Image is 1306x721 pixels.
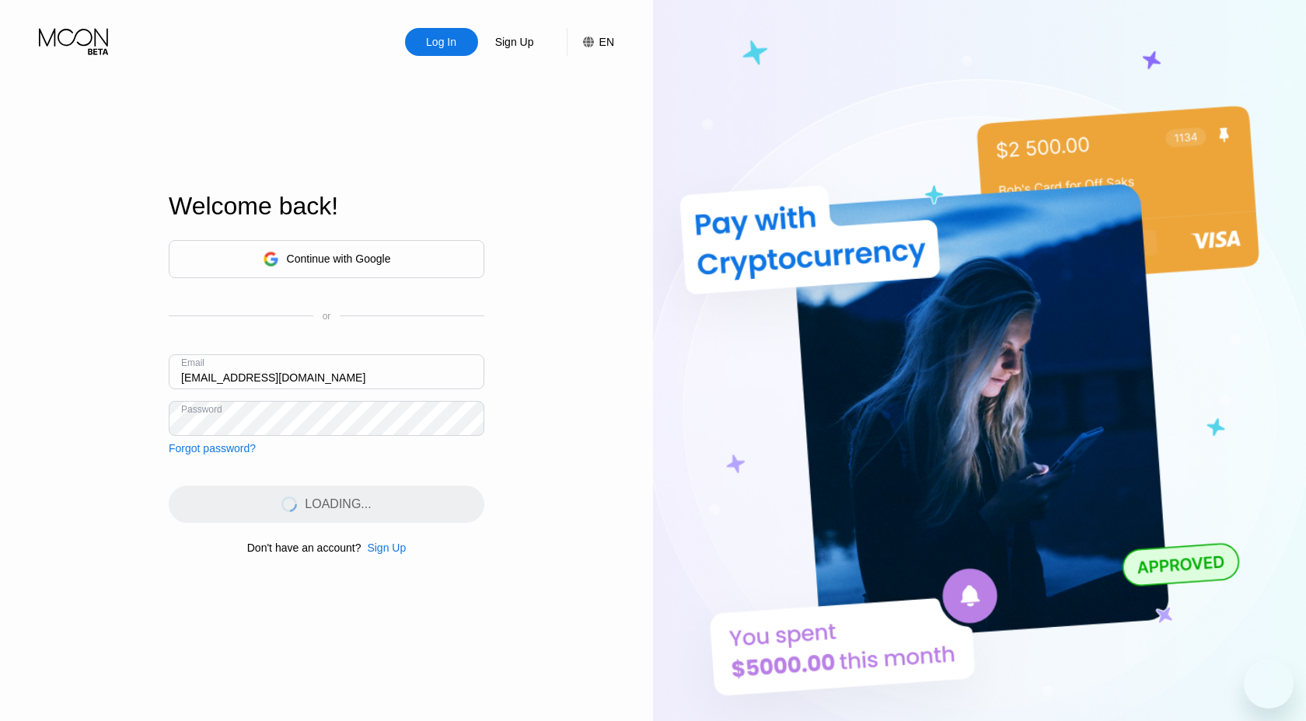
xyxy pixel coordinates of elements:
[169,442,256,455] div: Forgot password?
[181,404,222,415] div: Password
[405,28,478,56] div: Log In
[494,34,536,50] div: Sign Up
[181,357,204,368] div: Email
[323,311,331,322] div: or
[1244,659,1294,709] iframe: Button to launch messaging window
[169,192,484,221] div: Welcome back!
[247,542,361,554] div: Don't have an account?
[361,542,406,554] div: Sign Up
[424,34,458,50] div: Log In
[567,28,614,56] div: EN
[169,240,484,278] div: Continue with Google
[599,36,614,48] div: EN
[478,28,551,56] div: Sign Up
[287,253,391,265] div: Continue with Google
[367,542,406,554] div: Sign Up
